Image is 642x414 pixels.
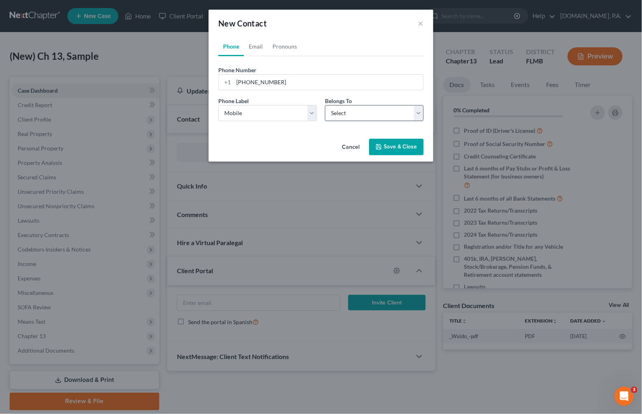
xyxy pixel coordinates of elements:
[218,97,249,104] span: Phone Label
[219,75,234,90] div: +1
[615,387,634,406] iframe: Intercom live chat
[234,75,423,90] input: ###-###-####
[268,37,302,56] a: Pronouns
[325,97,352,104] span: Belongs To
[218,37,244,56] a: Phone
[218,67,256,73] span: Phone Number
[631,387,638,393] span: 3
[335,140,366,156] button: Cancel
[369,139,424,156] button: Save & Close
[244,37,268,56] a: Email
[218,18,267,28] span: New Contact
[418,18,424,28] button: ×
